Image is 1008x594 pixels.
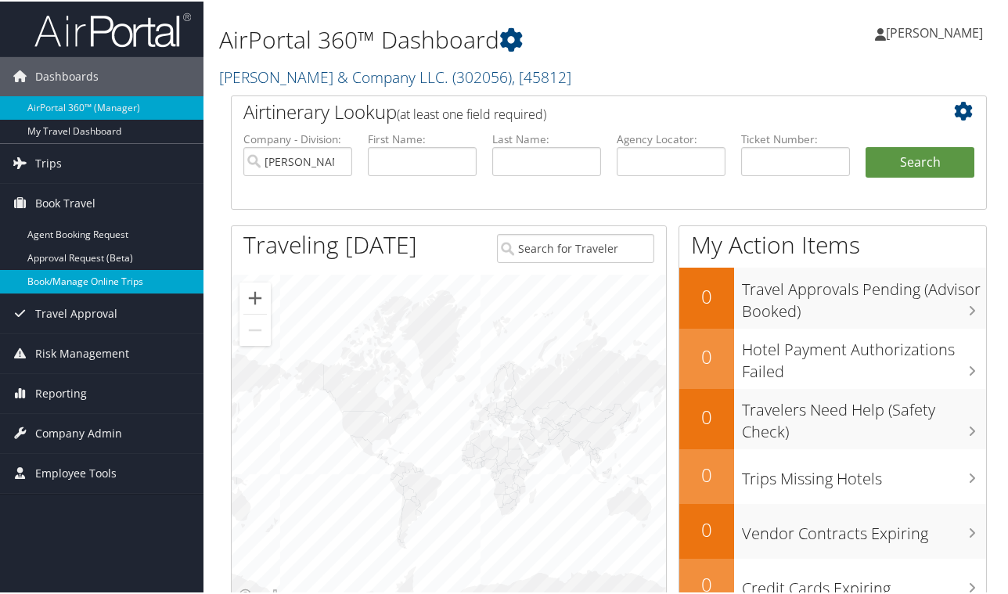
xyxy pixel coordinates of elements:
[679,342,734,369] h2: 0
[679,402,734,429] h2: 0
[34,10,191,47] img: airportal-logo.png
[243,130,352,146] label: Company - Division:
[742,390,986,441] h3: Travelers Need Help (Safety Check)
[243,97,912,124] h2: Airtinerary Lookup
[219,22,739,55] h1: AirPortal 360™ Dashboard
[875,8,999,55] a: [PERSON_NAME]
[679,282,734,308] h2: 0
[219,65,571,86] a: [PERSON_NAME] & Company LLC.
[886,23,983,40] span: [PERSON_NAME]
[35,373,87,412] span: Reporting
[742,513,986,543] h3: Vendor Contracts Expiring
[617,130,725,146] label: Agency Locator:
[679,515,734,542] h2: 0
[492,130,601,146] label: Last Name:
[239,281,271,312] button: Zoom in
[679,460,734,487] h2: 0
[243,227,417,260] h1: Traveling [DATE]
[512,65,571,86] span: , [ 45812 ]
[35,452,117,491] span: Employee Tools
[679,266,986,326] a: 0Travel Approvals Pending (Advisor Booked)
[497,232,654,261] input: Search for Traveler
[866,146,974,177] button: Search
[679,227,986,260] h1: My Action Items
[239,313,271,344] button: Zoom out
[679,448,986,502] a: 0Trips Missing Hotels
[35,333,129,372] span: Risk Management
[742,459,986,488] h3: Trips Missing Hotels
[742,269,986,321] h3: Travel Approvals Pending (Advisor Booked)
[35,182,95,221] span: Book Travel
[35,142,62,182] span: Trips
[397,104,546,121] span: (at least one field required)
[452,65,512,86] span: ( 302056 )
[679,502,986,557] a: 0Vendor Contracts Expiring
[741,130,850,146] label: Ticket Number:
[35,412,122,452] span: Company Admin
[368,130,477,146] label: First Name:
[679,327,986,387] a: 0Hotel Payment Authorizations Failed
[35,293,117,332] span: Travel Approval
[679,387,986,448] a: 0Travelers Need Help (Safety Check)
[742,329,986,381] h3: Hotel Payment Authorizations Failed
[35,56,99,95] span: Dashboards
